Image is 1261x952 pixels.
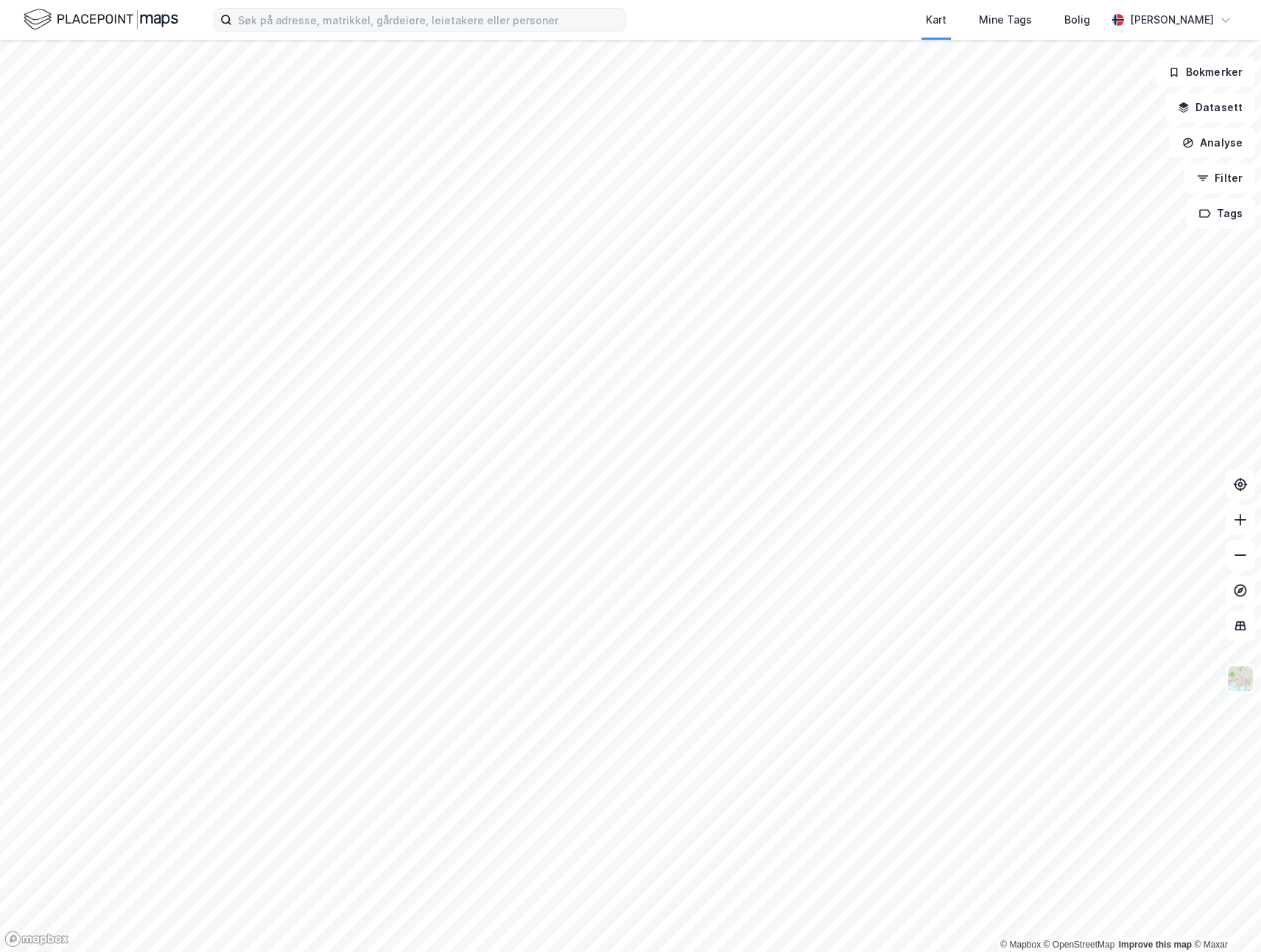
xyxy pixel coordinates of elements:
[1184,163,1255,193] button: Filter
[232,9,625,31] input: Søk på adresse, matrikkel, gårdeiere, leietakere eller personer
[1187,881,1261,952] div: Kontrollprogram for chat
[4,931,69,948] a: Mapbox homepage
[1044,939,1115,950] a: OpenStreetMap
[1226,665,1254,693] img: Z
[24,7,178,32] img: logo.f888ab2527a4732fd821a326f86c7f29.svg
[1130,11,1214,29] div: [PERSON_NAME]
[1170,128,1255,158] button: Analyse
[1187,199,1255,228] button: Tags
[1187,881,1261,952] iframe: Chat Widget
[1165,93,1255,122] button: Datasett
[1119,939,1192,950] a: Improve this map
[979,11,1032,29] div: Mine Tags
[1000,939,1041,950] a: Mapbox
[926,11,946,29] div: Kart
[1156,57,1255,87] button: Bokmerker
[1064,11,1090,29] div: Bolig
